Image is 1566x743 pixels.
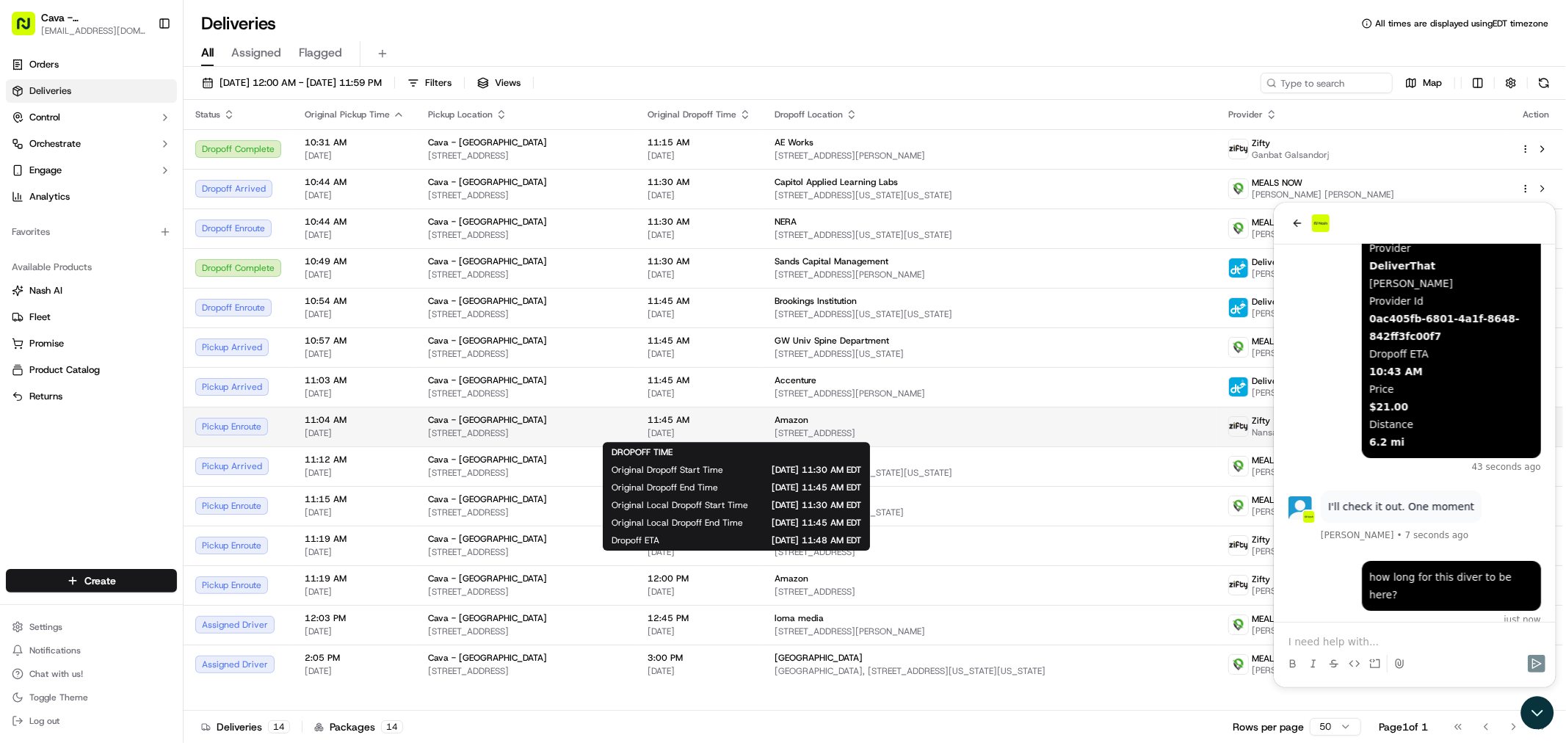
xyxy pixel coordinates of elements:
span: [DATE] 11:45 AM EDT [742,482,861,493]
span: Dropoff ETA [612,534,659,546]
div: Deliveries [201,720,290,734]
span: Zifty [1252,534,1270,546]
span: Cava - [GEOGRAPHIC_DATA] [428,255,547,267]
span: [STREET_ADDRESS] [428,467,624,479]
span: MEALS NOW [1252,177,1302,189]
button: Returns [6,385,177,408]
span: 10:44 AM [305,176,405,188]
span: Original Local Dropoff End Time [612,517,743,529]
span: Log out [29,715,59,727]
span: [STREET_ADDRESS] [428,546,624,558]
button: Product Catalog [6,358,177,382]
span: [STREET_ADDRESS] [775,546,1205,558]
span: [DATE] [305,348,405,360]
span: Deliveries [29,84,71,98]
span: [DATE] [648,189,751,201]
span: [PERSON_NAME] [1252,347,1322,359]
span: Original Dropoff End Time [612,482,718,493]
span: Dropoff Location [775,109,843,120]
span: [DATE] [305,308,405,320]
span: Cava - [GEOGRAPHIC_DATA] [428,295,547,307]
span: GW Univ Spine Department [775,335,889,347]
span: NERA [775,216,797,228]
img: melas_now_logo.png [1229,457,1248,476]
span: Cava - [GEOGRAPHIC_DATA] [41,10,146,25]
span: [DATE] [648,150,751,162]
span: [STREET_ADDRESS][US_STATE] [775,507,1205,518]
span: Cava - [GEOGRAPHIC_DATA] [428,216,547,228]
span: 12:45 PM [648,612,751,624]
span: [DATE] 11:48 AM EDT [683,534,861,546]
span: [EMAIL_ADDRESS][DOMAIN_NAME] [41,25,146,37]
span: [DATE] [648,229,751,241]
div: Page 1 of 1 [1379,720,1428,734]
span: Control [29,111,60,124]
span: [GEOGRAPHIC_DATA] [775,652,863,664]
span: [DATE] [305,546,405,558]
span: Accenture [775,374,816,386]
span: [GEOGRAPHIC_DATA], [STREET_ADDRESS][US_STATE][US_STATE] [775,665,1205,677]
button: Log out [6,711,177,731]
span: [STREET_ADDRESS] [428,348,624,360]
button: Cava - [GEOGRAPHIC_DATA][EMAIL_ADDRESS][DOMAIN_NAME] [6,6,152,41]
span: Cava - [GEOGRAPHIC_DATA] [428,533,547,545]
span: Notifications [29,645,81,656]
span: Cava - [GEOGRAPHIC_DATA] [428,335,547,347]
span: [STREET_ADDRESS] [428,269,624,280]
span: Engage [29,164,62,177]
button: Notifications [6,640,177,661]
span: [PERSON_NAME] [1252,268,1322,280]
span: [DATE] [305,586,405,598]
span: 10:31 AM [305,137,405,148]
span: 11:19 AM [305,533,405,545]
span: Original Pickup Time [305,109,390,120]
span: [DATE] 11:30 AM EDT [747,464,861,476]
span: 11:45 AM [648,414,751,426]
span: Chat with us! [29,668,83,680]
span: 11:45 AM [648,295,751,307]
span: 11:19 AM [305,573,405,584]
span: Views [495,76,521,90]
span: [STREET_ADDRESS][US_STATE][US_STATE] [775,229,1205,241]
span: [PERSON_NAME] [1252,546,1322,557]
img: zifty-logo-trans-sq.png [1229,536,1248,555]
img: melas_now_logo.png [1229,615,1248,634]
span: DeliverThat [1252,256,1299,268]
span: [STREET_ADDRESS] [428,229,624,241]
span: [PERSON_NAME] [1252,585,1322,597]
span: [DATE] 11:45 AM EDT [766,517,861,529]
span: Original Dropoff Time [648,109,736,120]
div: Favorites [6,220,177,244]
button: Nash AI [6,279,177,302]
button: Settings [6,617,177,637]
span: [DATE] [648,586,751,598]
span: DeliverThat [1252,296,1299,308]
span: Amazon [775,573,808,584]
span: Sands Capital Management [775,255,888,267]
button: Toggle Theme [6,687,177,708]
img: profile_deliverthat_partner.png [1229,298,1248,317]
span: 10:44 AM [305,216,405,228]
button: Filters [401,73,458,93]
span: 11:45 AM [648,335,751,347]
span: [STREET_ADDRESS][PERSON_NAME] [775,269,1205,280]
button: Create [6,569,177,592]
button: Views [471,73,527,93]
img: melas_now_logo.png [1229,179,1248,198]
button: Fleet [6,305,177,329]
span: Original Local Dropoff Start Time [612,499,748,511]
button: Map [1399,73,1449,93]
input: Type to search [1261,73,1393,93]
button: Engage [6,159,177,182]
span: [STREET_ADDRESS] [775,586,1205,598]
span: [STREET_ADDRESS] [428,626,624,637]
